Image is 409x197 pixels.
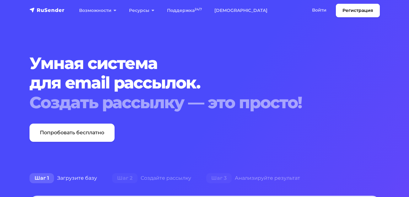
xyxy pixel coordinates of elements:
[105,172,199,184] div: Создайте рассылку
[73,4,123,17] a: Возможности
[199,172,308,184] div: Анализируйте результат
[206,173,232,183] span: Шаг 3
[195,7,202,11] sup: 24/7
[30,54,380,112] h1: Умная система для email рассылок.
[161,4,208,17] a: Поддержка24/7
[123,4,161,17] a: Ресурсы
[112,173,137,183] span: Шаг 2
[30,7,65,13] img: RuSender
[306,4,333,17] a: Войти
[22,172,105,184] div: Загрузите базу
[30,124,115,142] a: Попробовать бесплатно
[208,4,274,17] a: [DEMOGRAPHIC_DATA]
[30,93,380,112] div: Создать рассылку — это просто!
[30,173,54,183] span: Шаг 1
[336,4,380,17] a: Регистрация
